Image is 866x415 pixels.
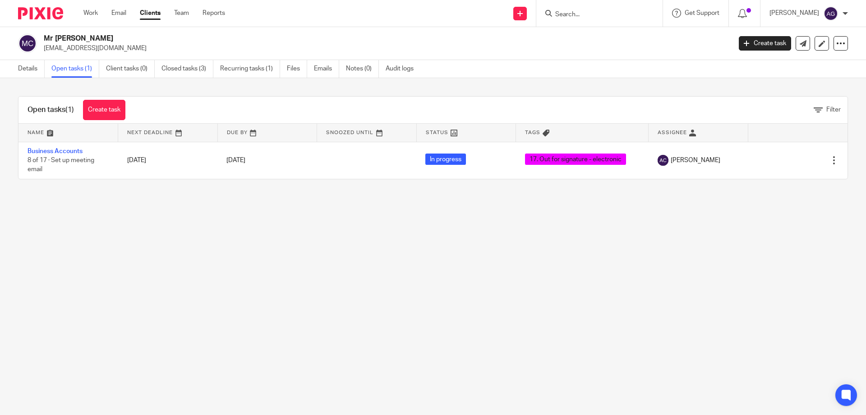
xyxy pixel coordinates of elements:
[554,11,636,19] input: Search
[18,60,45,78] a: Details
[28,157,94,173] span: 8 of 17 · Set up meeting email
[525,130,540,135] span: Tags
[118,142,218,179] td: [DATE]
[28,148,83,154] a: Business Accounts
[106,60,155,78] a: Client tasks (0)
[174,9,189,18] a: Team
[685,10,719,16] span: Get Support
[83,100,125,120] a: Create task
[226,157,245,163] span: [DATE]
[44,44,725,53] p: [EMAIL_ADDRESS][DOMAIN_NAME]
[161,60,213,78] a: Closed tasks (3)
[28,105,74,115] h1: Open tasks
[826,107,841,113] span: Filter
[140,9,161,18] a: Clients
[671,156,720,165] span: [PERSON_NAME]
[44,34,589,43] h2: Mr [PERSON_NAME]
[525,154,626,165] span: 17. Out for signature - electronic
[739,36,791,51] a: Create task
[18,34,37,53] img: svg%3E
[426,130,448,135] span: Status
[425,154,466,165] span: In progress
[51,60,99,78] a: Open tasks (1)
[203,9,225,18] a: Reports
[111,9,126,18] a: Email
[658,155,668,166] img: svg%3E
[386,60,420,78] a: Audit logs
[287,60,307,78] a: Files
[346,60,379,78] a: Notes (0)
[83,9,98,18] a: Work
[326,130,373,135] span: Snoozed Until
[220,60,280,78] a: Recurring tasks (1)
[65,106,74,113] span: (1)
[769,9,819,18] p: [PERSON_NAME]
[824,6,838,21] img: svg%3E
[18,7,63,19] img: Pixie
[314,60,339,78] a: Emails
